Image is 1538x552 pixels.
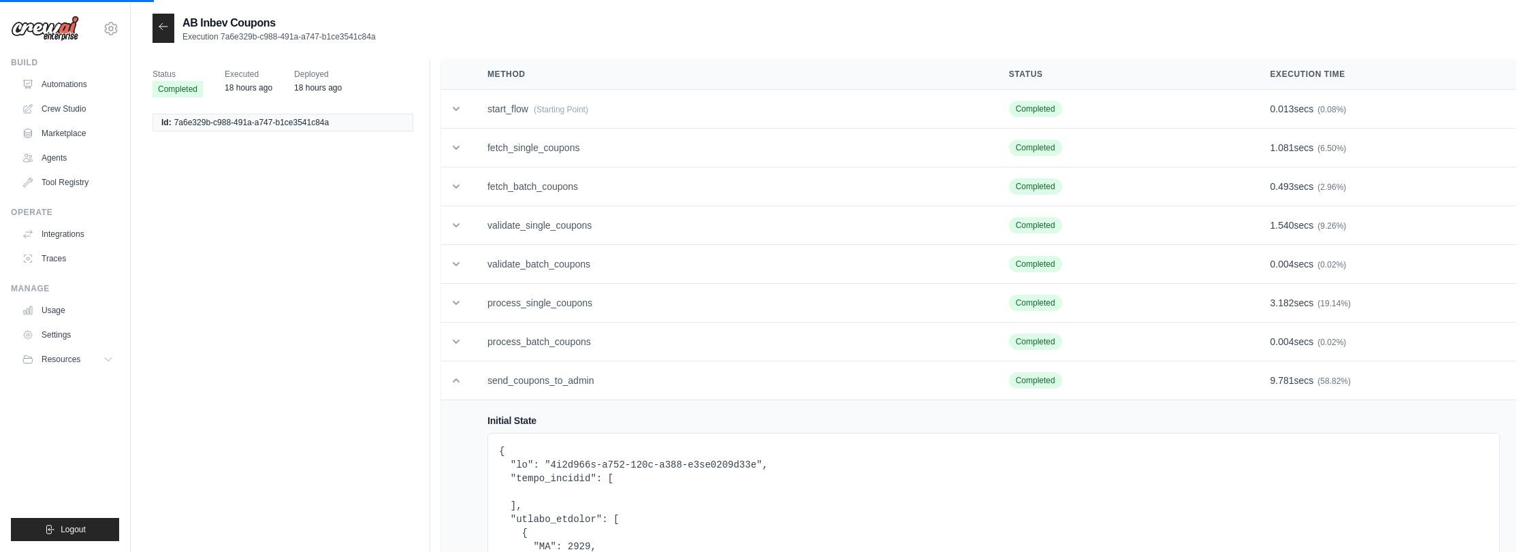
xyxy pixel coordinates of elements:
[471,323,993,361] td: process_batch_coupons
[1254,206,1517,245] td: secs
[471,361,993,400] td: send_coupons_to_admin
[1270,103,1294,114] span: 0.013
[174,117,330,128] span: 7a6e329b-c988-491a-a747-b1ce3541c84a
[225,67,272,81] span: Executed
[294,83,342,93] time: August 21, 2025 at 16:05 GMT-3
[16,223,119,245] a: Integrations
[993,59,1254,90] th: Status
[1317,221,1346,231] span: (9.26%)
[1270,375,1294,386] span: 9.781
[1317,376,1351,386] span: (58.82%)
[487,414,1500,427] h4: Initial State
[471,90,993,129] td: start_flow
[1254,284,1517,323] td: secs
[11,283,119,294] div: Manage
[1009,334,1062,350] span: Completed
[1317,260,1346,270] span: (0.02%)
[16,123,119,144] a: Marketplace
[534,105,588,114] span: (Starting Point)
[16,172,119,193] a: Tool Registry
[1270,220,1294,231] span: 1.540
[471,59,993,90] th: Method
[1270,142,1294,153] span: 1.081
[225,83,272,93] time: August 21, 2025 at 16:40 GMT-3
[16,324,119,346] a: Settings
[1254,323,1517,361] td: secs
[1009,295,1062,311] span: Completed
[1317,299,1351,308] span: (19.14%)
[182,15,376,31] h2: AB Inbev Coupons
[1009,256,1062,272] span: Completed
[1470,487,1538,552] div: Widget de chat
[16,74,119,95] a: Automations
[16,348,119,370] button: Resources
[182,31,376,42] p: Execution 7a6e329b-c988-491a-a747-b1ce3541c84a
[11,16,79,42] img: Logo
[11,57,119,68] div: Build
[1254,129,1517,167] td: secs
[1009,372,1062,389] span: Completed
[1270,259,1294,270] span: 0.004
[1009,178,1062,195] span: Completed
[294,67,342,81] span: Deployed
[16,299,119,321] a: Usage
[471,245,993,284] td: validate_batch_coupons
[1254,59,1517,90] th: Execution Time
[1009,217,1062,233] span: Completed
[471,129,993,167] td: fetch_single_coupons
[153,67,203,81] span: Status
[1009,101,1062,117] span: Completed
[1317,338,1346,347] span: (0.02%)
[1254,167,1517,206] td: secs
[1270,181,1294,192] span: 0.493
[1317,105,1346,114] span: (0.08%)
[11,207,119,218] div: Operate
[1009,140,1062,156] span: Completed
[1254,90,1517,129] td: secs
[1254,361,1517,400] td: secs
[471,206,993,245] td: validate_single_coupons
[11,518,119,541] button: Logout
[16,147,119,169] a: Agents
[1270,297,1294,308] span: 3.182
[161,117,172,128] span: Id:
[153,81,203,97] span: Completed
[42,354,80,365] span: Resources
[16,248,119,270] a: Traces
[16,98,119,120] a: Crew Studio
[1317,144,1346,153] span: (6.50%)
[471,167,993,206] td: fetch_batch_coupons
[1470,487,1538,552] iframe: Chat Widget
[1254,245,1517,284] td: secs
[61,524,86,535] span: Logout
[471,284,993,323] td: process_single_coupons
[1270,336,1294,347] span: 0.004
[1317,182,1346,192] span: (2.96%)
